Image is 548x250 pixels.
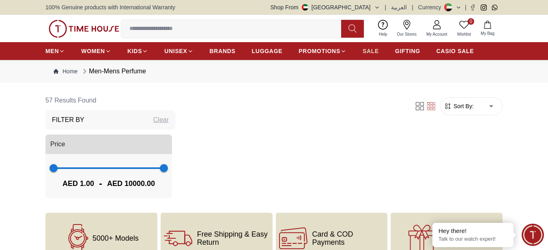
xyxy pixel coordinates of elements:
a: KIDS [127,44,148,58]
a: PROMOTIONS [299,44,346,58]
div: Men-Mens Perfume [81,66,146,76]
a: WOMEN [81,44,111,58]
a: 0Wishlist [452,18,476,39]
span: KIDS [127,47,142,55]
span: CASIO SALE [436,47,474,55]
span: AED 10000.00 [107,178,155,189]
span: | [412,3,413,11]
span: Wishlist [454,31,474,37]
span: Help [376,31,391,37]
span: | [465,3,466,11]
div: Clear [153,115,169,125]
h3: Filter By [52,115,84,125]
nav: Breadcrumb [45,60,503,83]
div: Hey there! [438,227,507,235]
span: 5000+ Models [92,234,139,242]
img: United Arab Emirates [302,4,308,11]
span: PROMOTIONS [299,47,340,55]
a: Our Stores [392,18,421,39]
a: Instagram [481,4,487,11]
span: Card & COD Payments [312,230,385,246]
a: Whatsapp [492,4,498,11]
p: Talk to our watch expert! [438,236,507,243]
a: SALE [363,44,379,58]
button: Price [45,135,172,154]
a: Help [374,18,392,39]
span: GIFTING [395,47,420,55]
a: MEN [45,44,65,58]
a: Facebook [470,4,476,11]
img: ... [49,20,119,38]
span: MEN [45,47,59,55]
a: Home [54,67,77,75]
span: UNISEX [164,47,187,55]
a: CASIO SALE [436,44,474,58]
span: 0 [468,18,474,25]
div: Currency [418,3,445,11]
div: Chat Widget [522,224,544,246]
a: BRANDS [210,44,236,58]
span: AED 1.00 [62,178,94,189]
span: My Account [423,31,451,37]
button: My Bag [476,19,499,38]
span: Free Shipping & Easy Return [197,230,269,246]
button: Shop From[GEOGRAPHIC_DATA] [271,3,380,11]
span: Sort By: [452,102,474,110]
span: 100% Genuine products with International Warranty [45,3,175,11]
button: Sort By: [444,102,474,110]
span: BRANDS [210,47,236,55]
span: Price [50,139,65,149]
span: LUGGAGE [252,47,283,55]
span: Our Stores [394,31,420,37]
a: GIFTING [395,44,420,58]
h6: 57 Results Found [45,91,175,110]
a: UNISEX [164,44,193,58]
button: العربية [391,3,407,11]
span: My Bag [477,30,498,36]
span: WOMEN [81,47,105,55]
a: LUGGAGE [252,44,283,58]
span: SALE [363,47,379,55]
span: | [385,3,387,11]
span: - [94,177,107,190]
